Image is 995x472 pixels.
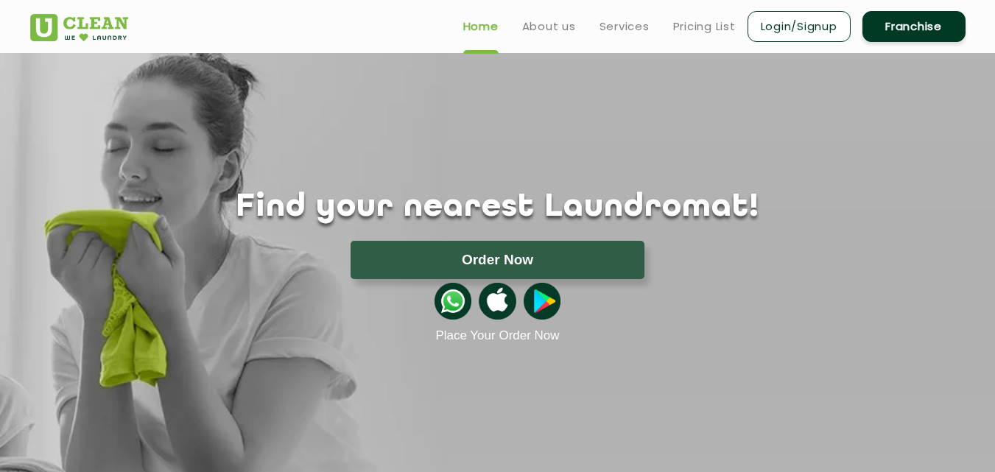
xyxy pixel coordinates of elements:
img: apple-icon.png [479,283,516,320]
button: Order Now [351,241,644,279]
a: Login/Signup [748,11,851,42]
h1: Find your nearest Laundromat! [19,189,977,226]
a: Place Your Order Now [435,328,559,343]
img: playstoreicon.png [524,283,560,320]
a: About us [522,18,576,35]
a: Pricing List [673,18,736,35]
img: UClean Laundry and Dry Cleaning [30,14,128,41]
a: Services [600,18,650,35]
a: Franchise [862,11,966,42]
a: Home [463,18,499,35]
img: whatsappicon.png [435,283,471,320]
